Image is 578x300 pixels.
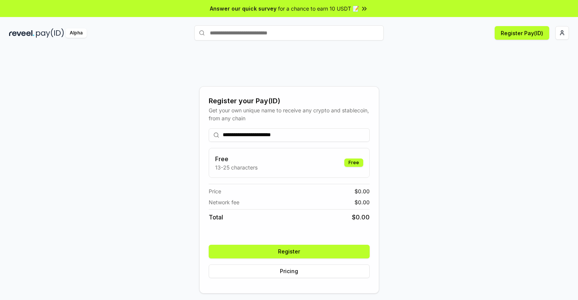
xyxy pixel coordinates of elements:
[209,96,370,106] div: Register your Pay(ID)
[215,163,258,171] p: 13-25 characters
[209,264,370,278] button: Pricing
[209,187,221,195] span: Price
[209,245,370,258] button: Register
[36,28,64,38] img: pay_id
[352,213,370,222] span: $ 0.00
[215,154,258,163] h3: Free
[209,106,370,122] div: Get your own unique name to receive any crypto and stablecoin, from any chain
[355,187,370,195] span: $ 0.00
[9,28,34,38] img: reveel_dark
[344,159,363,167] div: Free
[495,26,549,40] button: Register Pay(ID)
[209,198,239,206] span: Network fee
[355,198,370,206] span: $ 0.00
[210,5,277,12] span: Answer our quick survey
[209,213,223,222] span: Total
[278,5,359,12] span: for a chance to earn 10 USDT 📝
[66,28,87,38] div: Alpha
